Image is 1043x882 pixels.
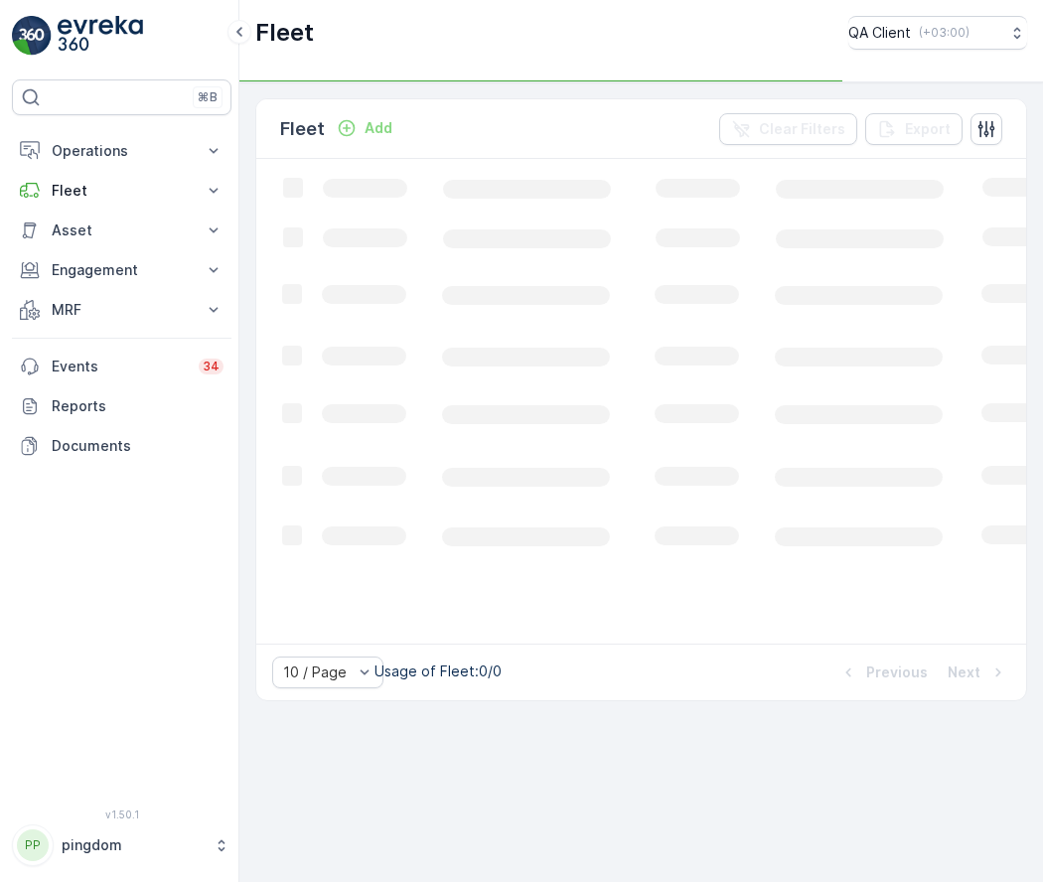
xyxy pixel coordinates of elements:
[865,113,963,145] button: Export
[52,436,223,456] p: Documents
[12,386,231,426] a: Reports
[12,347,231,386] a: Events34
[255,17,314,49] p: Fleet
[280,115,325,143] p: Fleet
[12,290,231,330] button: MRF
[719,113,857,145] button: Clear Filters
[919,25,969,41] p: ( +03:00 )
[866,662,928,682] p: Previous
[948,662,980,682] p: Next
[52,396,223,416] p: Reports
[62,835,204,855] p: pingdom
[759,119,845,139] p: Clear Filters
[12,211,231,250] button: Asset
[52,357,187,376] p: Events
[12,171,231,211] button: Fleet
[52,181,192,201] p: Fleet
[12,131,231,171] button: Operations
[12,808,231,820] span: v 1.50.1
[52,300,192,320] p: MRF
[52,220,192,240] p: Asset
[329,116,400,140] button: Add
[12,824,231,866] button: PPpingdom
[198,89,218,105] p: ⌘B
[848,16,1027,50] button: QA Client(+03:00)
[12,16,52,56] img: logo
[905,119,951,139] p: Export
[12,426,231,466] a: Documents
[203,359,220,374] p: 34
[17,829,49,861] div: PP
[374,661,502,681] p: Usage of Fleet : 0/0
[836,661,930,684] button: Previous
[58,16,143,56] img: logo_light-DOdMpM7g.png
[946,661,1010,684] button: Next
[365,118,392,138] p: Add
[848,23,911,43] p: QA Client
[52,260,192,280] p: Engagement
[52,141,192,161] p: Operations
[12,250,231,290] button: Engagement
